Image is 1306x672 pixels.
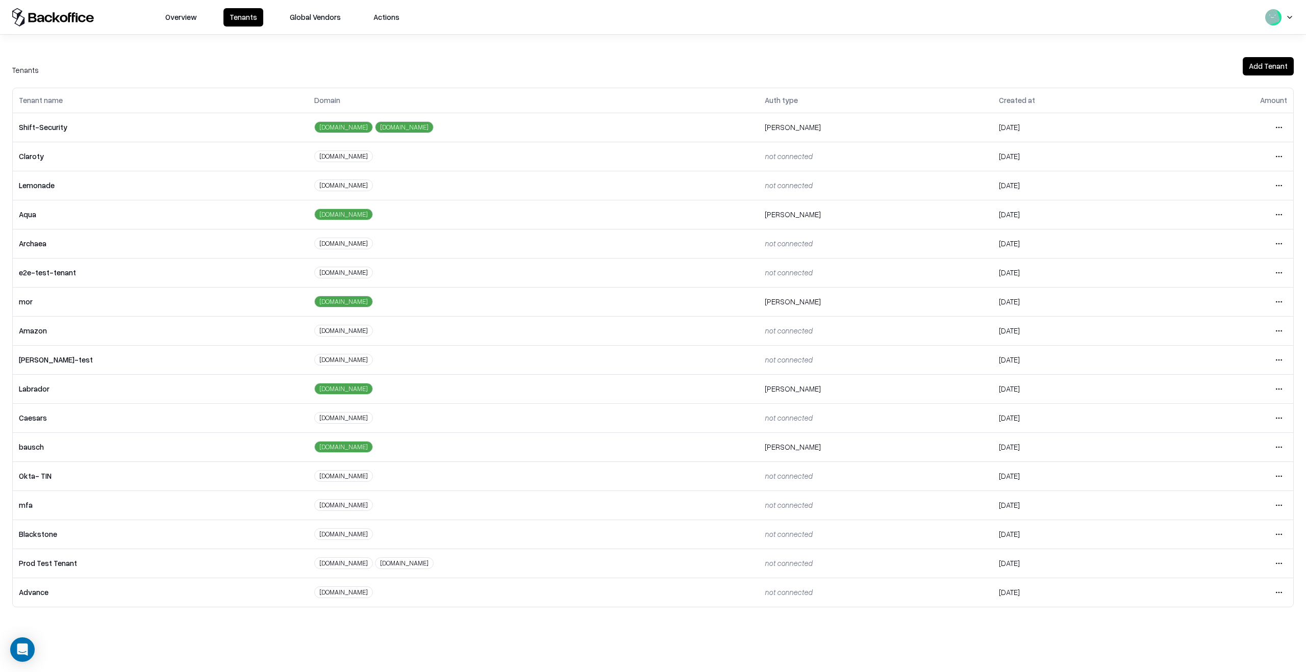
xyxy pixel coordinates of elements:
[993,88,1159,113] th: Created at
[765,471,812,480] span: not connected
[13,229,308,258] td: Archaea
[314,267,373,278] div: [DOMAIN_NAME]
[13,142,308,171] td: Claroty
[765,384,821,393] span: [PERSON_NAME]
[993,432,1159,461] td: [DATE]
[375,121,434,133] div: [DOMAIN_NAME]
[13,432,308,461] td: bausch
[314,499,373,511] div: [DOMAIN_NAME]
[314,354,373,366] div: [DOMAIN_NAME]
[13,461,308,490] td: Okta- TIN
[759,88,993,113] th: Auth type
[1159,88,1293,113] th: Amount
[314,179,373,191] div: [DOMAIN_NAME]
[13,374,308,403] td: Labrador
[993,171,1159,200] td: [DATE]
[993,520,1159,549] td: [DATE]
[314,412,373,424] div: [DOMAIN_NAME]
[314,528,373,540] div: [DOMAIN_NAME]
[765,151,812,161] span: not connected
[993,316,1159,345] td: [DATE]
[13,258,308,287] td: e2e-test-tenant
[314,325,373,337] div: [DOMAIN_NAME]
[993,287,1159,316] td: [DATE]
[375,557,434,569] div: [DOMAIN_NAME]
[993,490,1159,520] td: [DATE]
[765,587,812,597] span: not connected
[993,374,1159,403] td: [DATE]
[993,229,1159,258] td: [DATE]
[367,8,406,27] button: Actions
[1243,57,1294,75] button: Add Tenant
[765,326,812,335] span: not connected
[993,113,1159,142] td: [DATE]
[993,258,1159,287] td: [DATE]
[13,171,308,200] td: Lemonade
[314,441,373,453] div: [DOMAIN_NAME]
[765,297,821,306] span: [PERSON_NAME]
[284,8,347,27] button: Global Vendors
[765,529,812,538] span: not connected
[993,200,1159,229] td: [DATE]
[993,461,1159,490] td: [DATE]
[10,637,35,662] div: Open Intercom Messenger
[13,520,308,549] td: Blackstone
[13,403,308,432] td: Caesars
[314,557,373,569] div: [DOMAIN_NAME]
[765,268,812,277] span: not connected
[993,578,1159,607] td: [DATE]
[765,413,812,422] span: not connected
[223,8,263,27] button: Tenants
[314,586,373,598] div: [DOMAIN_NAME]
[993,403,1159,432] td: [DATE]
[993,345,1159,374] td: [DATE]
[308,88,759,113] th: Domain
[13,287,308,316] td: mor
[314,121,373,133] div: [DOMAIN_NAME]
[314,238,373,249] div: [DOMAIN_NAME]
[993,142,1159,171] td: [DATE]
[13,113,308,142] td: Shift-Security
[765,500,812,509] span: not connected
[314,296,373,307] div: [DOMAIN_NAME]
[765,558,812,567] span: not connected
[314,150,373,162] div: [DOMAIN_NAME]
[314,383,373,395] div: [DOMAIN_NAME]
[12,64,39,75] div: Tenants
[765,239,812,248] span: not connected
[314,209,373,220] div: [DOMAIN_NAME]
[765,122,821,132] span: [PERSON_NAME]
[13,200,308,229] td: Aqua
[765,355,812,364] span: not connected
[765,442,821,451] span: [PERSON_NAME]
[13,578,308,607] td: Advance
[159,8,203,27] button: Overview
[13,549,308,578] td: Prod Test Tenant
[13,490,308,520] td: mfa
[765,180,812,190] span: not connected
[993,549,1159,578] td: [DATE]
[13,88,308,113] th: Tenant name
[13,345,308,374] td: [PERSON_NAME]-test
[13,316,308,345] td: Amazon
[765,210,821,219] span: [PERSON_NAME]
[314,470,373,482] div: [DOMAIN_NAME]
